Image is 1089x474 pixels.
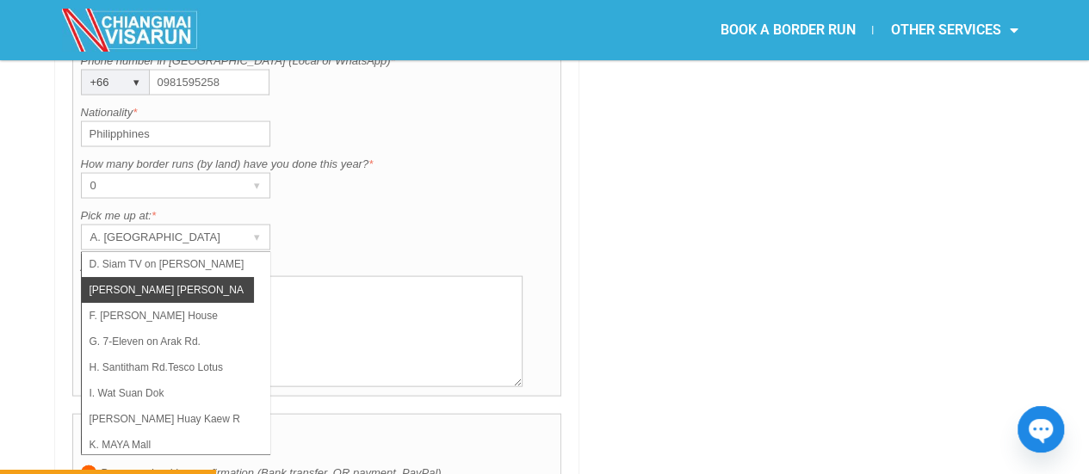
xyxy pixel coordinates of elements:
[81,422,554,465] h4: Order
[702,10,872,50] a: BOOK A BORDER RUN
[873,10,1035,50] a: OTHER SERVICES
[81,52,554,70] label: Phone number in [GEOGRAPHIC_DATA] (Local or WhatsApp)
[82,432,254,458] li: K. MAYA Mall
[82,251,254,277] li: D. Siam TV on [PERSON_NAME] Rd.
[82,406,254,432] li: [PERSON_NAME] Huay Kaew Rd. [GEOGRAPHIC_DATA]
[544,10,1035,50] nav: Menu
[81,156,554,173] label: How many border runs (by land) have you done this year?
[82,380,254,406] li: I. Wat Suan Dok
[82,303,254,329] li: F. [PERSON_NAME] House
[245,225,269,249] div: ▾
[82,225,237,249] div: A. [GEOGRAPHIC_DATA]
[125,71,149,95] div: ▾
[82,354,254,380] li: H. Santitham Rd.Tesco Lotus
[81,259,554,276] label: Additional request if any
[82,277,254,303] li: [PERSON_NAME] [PERSON_NAME] (Thapae)
[82,174,237,198] div: 0
[82,329,254,354] li: G. 7-Eleven on Arak Rd.
[81,104,554,121] label: Nationality
[82,71,116,95] div: +66
[245,174,269,198] div: ▾
[81,207,554,225] label: Pick me up at:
